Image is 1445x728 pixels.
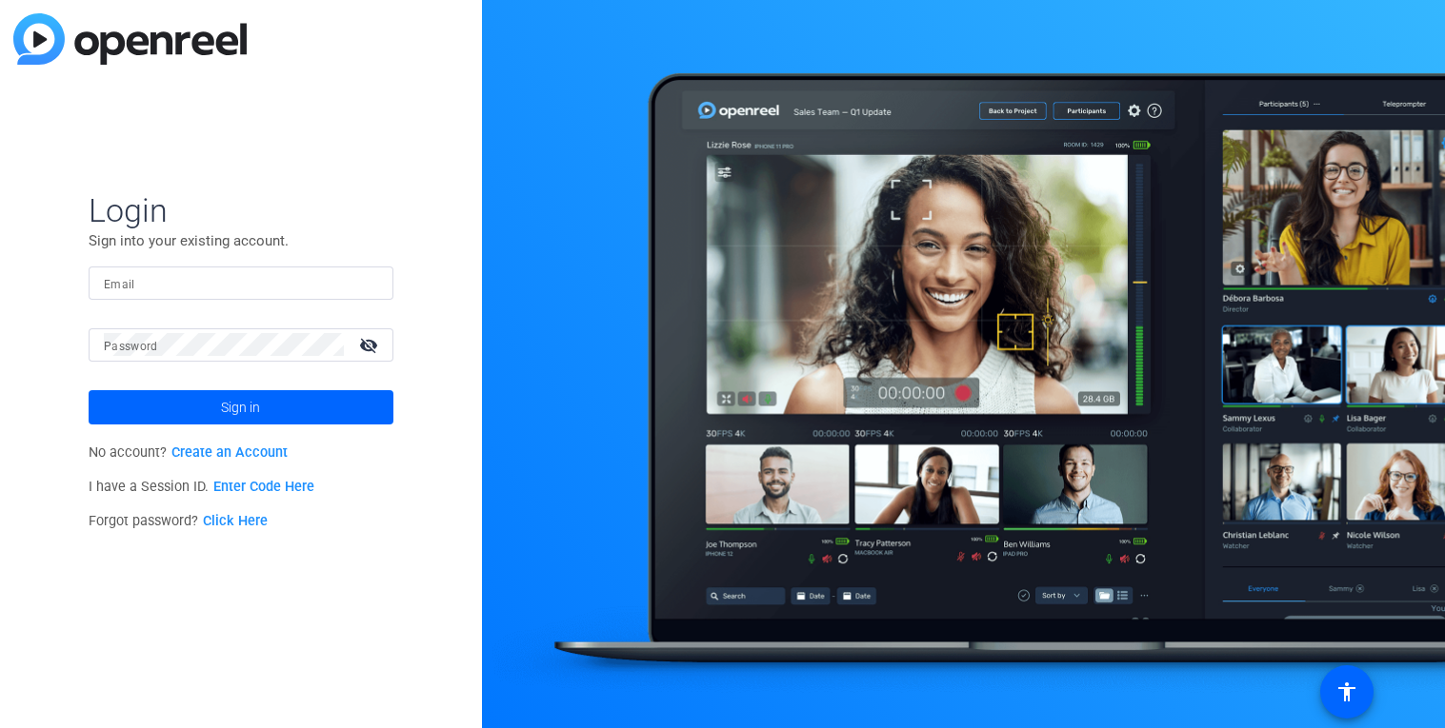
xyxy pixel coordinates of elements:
[13,13,247,65] img: blue-gradient.svg
[104,278,135,291] mat-label: Email
[89,190,393,230] span: Login
[89,390,393,424] button: Sign in
[171,444,288,461] a: Create an Account
[89,479,314,495] span: I have a Session ID.
[89,444,288,461] span: No account?
[89,513,268,529] span: Forgot password?
[1335,680,1358,703] mat-icon: accessibility
[89,230,393,251] p: Sign into your existing account.
[104,340,158,353] mat-label: Password
[104,271,378,294] input: Enter Email Address
[348,331,393,359] mat-icon: visibility_off
[221,384,260,431] span: Sign in
[213,479,314,495] a: Enter Code Here
[203,513,268,529] a: Click Here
